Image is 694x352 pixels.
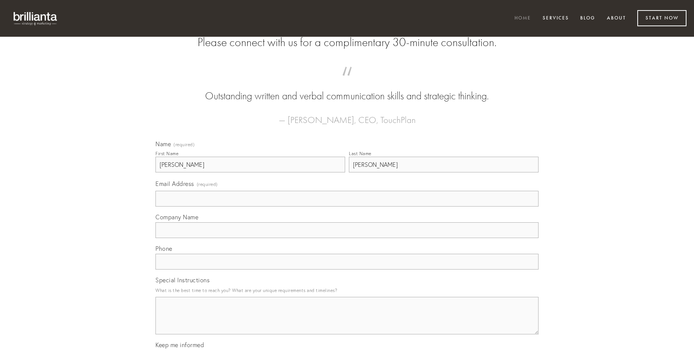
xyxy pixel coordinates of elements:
[173,142,195,147] span: (required)
[155,140,171,148] span: Name
[602,12,631,25] a: About
[349,151,371,156] div: Last Name
[155,245,172,252] span: Phone
[575,12,600,25] a: Blog
[155,285,539,295] p: What is the best time to reach you? What are your unique requirements and timelines?
[167,74,527,103] blockquote: Outstanding written and verbal communication skills and strategic thinking.
[155,341,204,349] span: Keep me informed
[155,151,178,156] div: First Name
[510,12,536,25] a: Home
[8,7,64,29] img: brillianta - research, strategy, marketing
[155,213,198,221] span: Company Name
[155,35,539,49] h2: Please connect with us for a complimentary 30-minute consultation.
[155,180,194,187] span: Email Address
[637,10,686,26] a: Start Now
[197,179,218,189] span: (required)
[167,74,527,89] span: “
[538,12,574,25] a: Services
[155,276,210,284] span: Special Instructions
[167,103,527,127] figcaption: — [PERSON_NAME], CEO, TouchPlan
